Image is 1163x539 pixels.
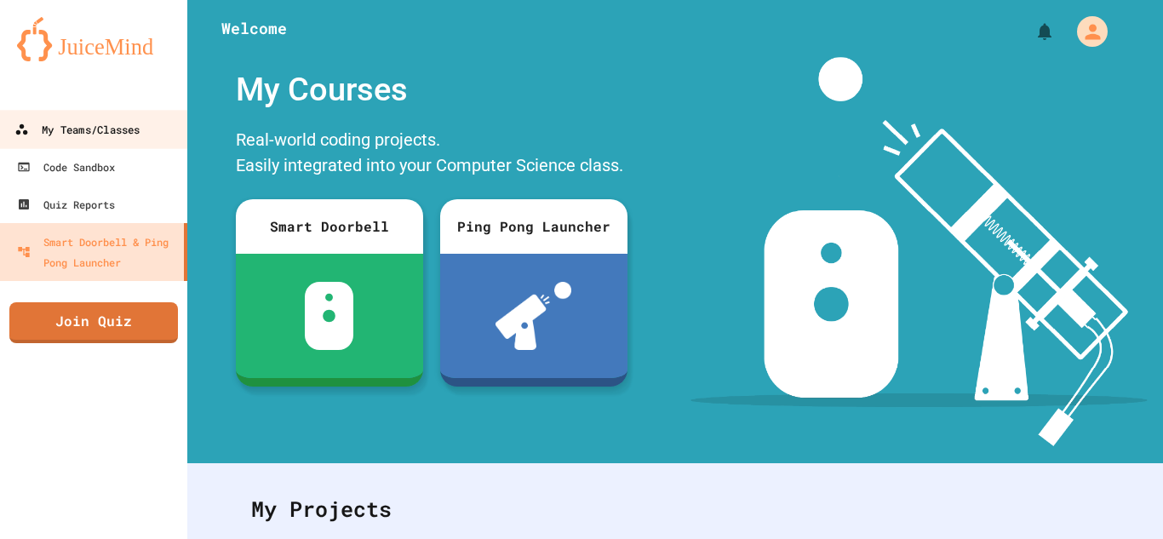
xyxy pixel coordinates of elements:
[440,199,627,254] div: Ping Pong Launcher
[17,232,177,272] div: Smart Doorbell & Ping Pong Launcher
[9,302,178,343] a: Join Quiz
[14,119,140,140] div: My Teams/Classes
[305,282,353,350] img: sdb-white.svg
[1059,12,1112,51] div: My Account
[236,199,423,254] div: Smart Doorbell
[17,194,115,215] div: Quiz Reports
[17,157,115,177] div: Code Sandbox
[227,57,636,123] div: My Courses
[227,123,636,186] div: Real-world coding projects. Easily integrated into your Computer Science class.
[690,57,1147,446] img: banner-image-my-projects.png
[1003,17,1059,46] div: My Notifications
[17,17,170,61] img: logo-orange.svg
[496,282,571,350] img: ppl-with-ball.png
